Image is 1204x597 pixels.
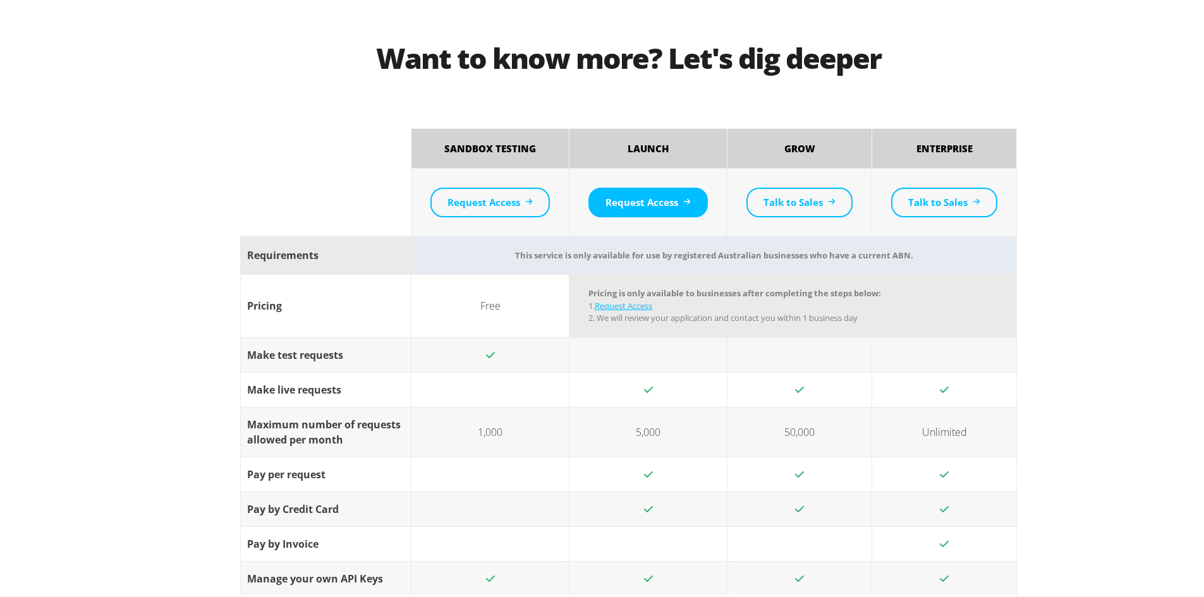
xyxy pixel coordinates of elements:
td: Unlimited [872,404,1017,454]
div: Pay per request [247,464,404,479]
td: This service is only available for use by registered Australian businesses who have a current ABN. [411,234,1017,272]
a: Request Access [588,185,708,215]
td: 50,000 [727,404,872,454]
td: 1,000 [411,404,569,454]
span: 1. 2. We will review your application and contact you within 1 business day [588,298,858,322]
div: Make test requests [247,345,404,360]
div: Requirements [247,245,404,260]
th: Launch [569,126,727,166]
a: Request Access [430,185,550,215]
div: Pay by Invoice [247,534,404,549]
div: Pay by Credit Card [247,499,404,514]
a: Talk to Sales [891,185,997,215]
th: Grow [727,126,872,166]
td: Free [411,272,569,335]
div: Maximum number of requests allowed per month [247,414,404,445]
th: Sandbox Testing [411,126,569,166]
div: Make live requests [247,380,404,395]
a: Talk to Sales [746,185,853,215]
th: Enterprise [872,126,1017,166]
div: Manage your own API Keys [247,569,404,584]
h2: Want to know more? Let's dig deeper [240,18,1017,93]
a: Request Access [595,298,652,309]
td: 5,000 [569,404,727,454]
td: Pricing is only available to businesses after completing the steps below: [569,272,1017,335]
div: Pricing [247,296,404,311]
